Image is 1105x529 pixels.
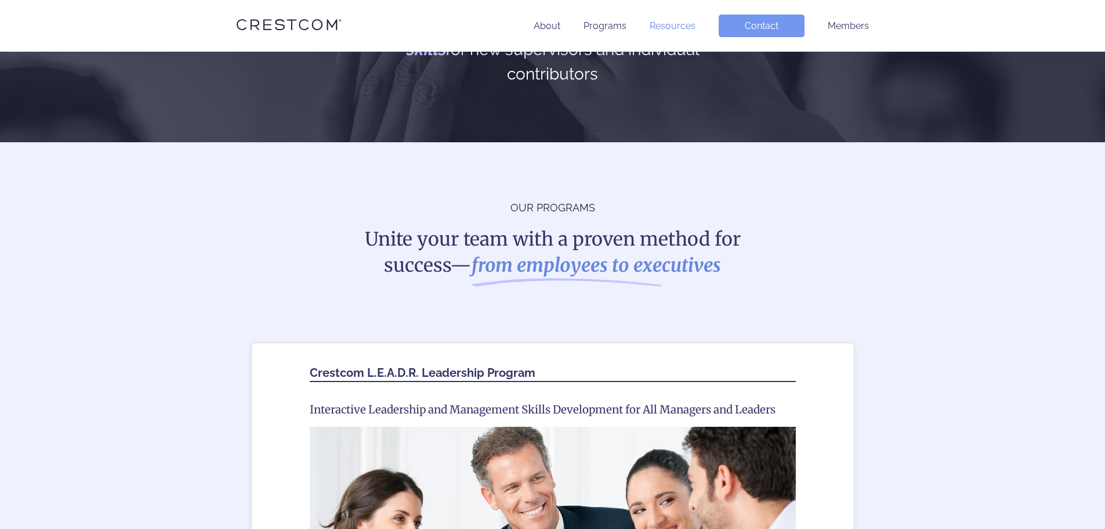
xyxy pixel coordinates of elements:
h2: Unite your team with a proven method for success— [346,226,759,279]
a: Programs [584,20,626,31]
a: Resources [650,20,695,31]
a: About [534,20,560,31]
i: from employees to executives [472,253,721,279]
h3: Interactive Leadership and Management Skills Development for All Managers and Leaders [310,403,796,416]
a: Contact [719,15,805,37]
p: OUR PROGRAMS [251,200,854,215]
a: Members [828,20,869,31]
h2: Crestcom L.E.A.D.R. Leadership Program [310,365,796,382]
